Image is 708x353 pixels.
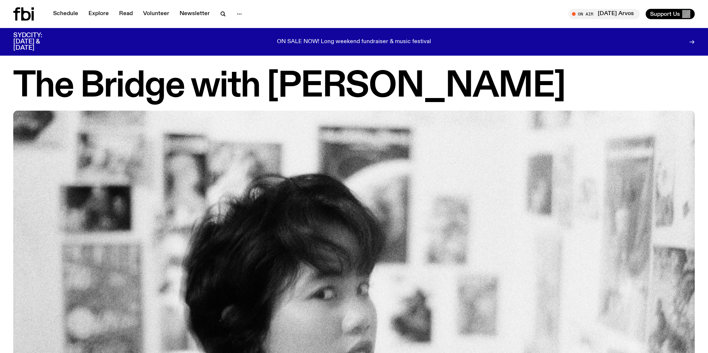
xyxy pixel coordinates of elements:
[139,9,174,19] a: Volunteer
[13,70,695,103] h1: The Bridge with [PERSON_NAME]
[650,11,680,17] span: Support Us
[646,9,695,19] button: Support Us
[13,32,60,51] h3: SYDCITY: [DATE] & [DATE]
[568,9,640,19] button: On Air[DATE] Arvos
[277,39,431,45] p: ON SALE NOW! Long weekend fundraiser & music festival
[115,9,137,19] a: Read
[84,9,113,19] a: Explore
[175,9,214,19] a: Newsletter
[49,9,83,19] a: Schedule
